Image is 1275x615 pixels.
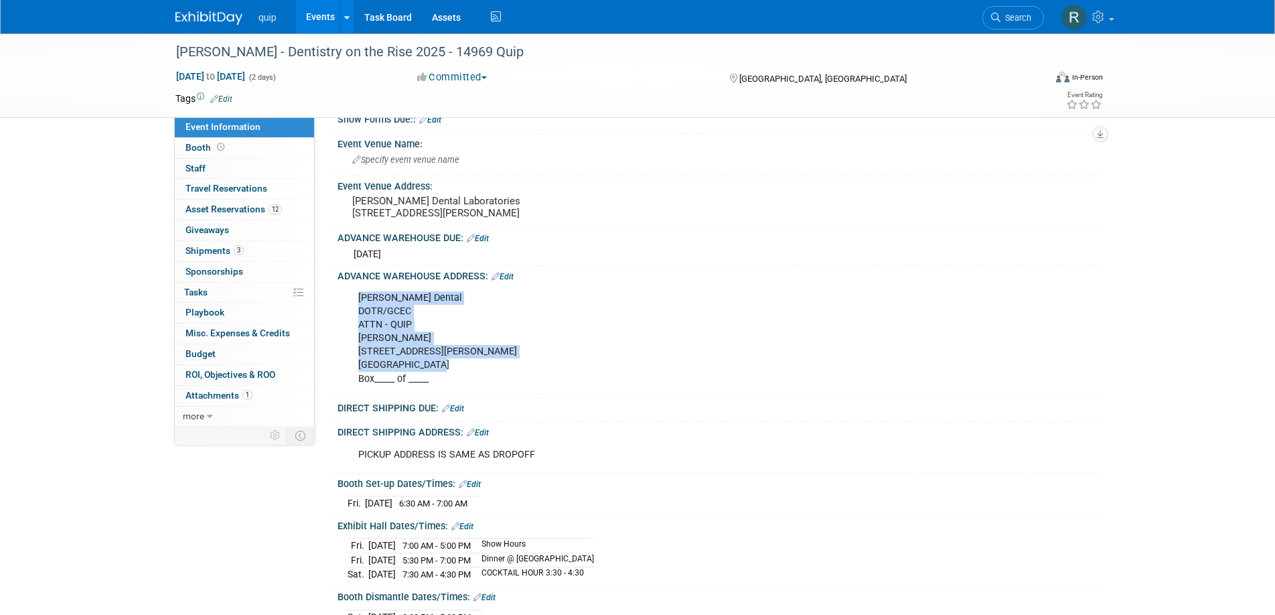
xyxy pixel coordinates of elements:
a: Edit [473,593,496,602]
a: more [175,407,314,427]
a: Giveaways [175,220,314,241]
div: Event Rating [1066,92,1102,98]
td: Fri. [348,539,368,553]
a: Edit [451,522,473,531]
span: Booth not reserved yet [214,142,227,152]
span: 3 [234,245,244,255]
span: ROI, Objectives & ROO [185,369,275,380]
span: [DATE] [DATE] [175,70,246,82]
span: 12 [269,204,282,214]
a: Edit [492,272,514,281]
td: Personalize Event Tab Strip [264,427,287,444]
a: Booth [175,138,314,158]
span: more [183,411,204,421]
a: Shipments3 [175,241,314,261]
a: ROI, Objectives & ROO [175,365,314,385]
td: Dinner @ [GEOGRAPHIC_DATA] [473,553,594,567]
a: Edit [467,428,489,437]
a: Staff [175,159,314,179]
td: COCKTAIL HOUR 3:30 - 4:30 [473,567,594,582]
td: Show Hours [473,539,594,553]
a: Tasks [175,283,314,303]
span: Tasks [184,287,208,297]
div: Event Venue Address: [337,176,1100,193]
td: [DATE] [368,553,396,567]
td: Tags [175,92,232,105]
img: Format-Inperson.png [1056,72,1069,82]
span: Attachments [185,390,252,401]
a: Sponsorships [175,262,314,282]
span: Giveaways [185,224,229,235]
div: DIRECT SHIPPING DUE: [337,398,1100,415]
span: Asset Reservations [185,204,282,214]
img: Ronald Delphin [1061,5,1087,30]
div: ADVANCE WAREHOUSE ADDRESS: [337,266,1100,283]
div: [PERSON_NAME] - Dentistry on the Rise 2025 - 14969 Quip [171,40,1024,64]
a: Asset Reservations12 [175,200,314,220]
a: Attachments1 [175,386,314,406]
span: 5:30 PM - 7:00 PM [402,555,471,565]
a: Edit [210,94,232,104]
span: Booth [185,142,227,153]
span: [GEOGRAPHIC_DATA], [GEOGRAPHIC_DATA] [739,74,907,84]
span: 7:00 AM - 5:00 PM [402,541,471,551]
span: Shipments [185,245,244,256]
div: Booth Dismantle Dates/Times: [337,587,1100,604]
a: Event Information [175,117,314,137]
div: PICKUP ADDRESS IS SAME AS DROPOFF [349,441,952,468]
a: Search [982,6,1044,29]
pre: [PERSON_NAME] Dental Laboratories [STREET_ADDRESS][PERSON_NAME] [352,195,640,219]
button: Committed [412,70,492,84]
span: to [204,71,217,82]
div: Booth Set-up Dates/Times: [337,474,1100,491]
div: DIRECT SHIPPING ADDRESS: [337,422,1100,439]
span: Search [1000,13,1031,23]
div: Exhibit Hall Dates/Times: [337,516,1100,533]
a: Budget [175,344,314,364]
span: (2 days) [248,73,276,82]
a: Travel Reservations [175,179,314,199]
span: 6:30 AM - 7:00 AM [399,498,467,508]
a: Edit [419,115,441,125]
span: Playbook [185,307,224,318]
span: Sponsorships [185,266,243,277]
div: [PERSON_NAME] Dental DOTR/GCEC ATTN - QUIP [PERSON_NAME] [STREET_ADDRESS][PERSON_NAME] [GEOGRAPHI... [349,285,952,393]
a: Edit [459,480,481,489]
span: Misc. Expenses & Credits [185,328,290,338]
td: [DATE] [365,496,392,510]
div: In-Person [1071,72,1103,82]
img: ExhibitDay [175,11,242,25]
a: Edit [467,234,489,243]
span: Staff [185,163,206,174]
span: Event Information [185,121,260,132]
div: Event Venue Name: [337,134,1100,151]
div: ADVANCE WAREHOUSE DUE: [337,228,1100,245]
a: Playbook [175,303,314,323]
td: Fri. [348,553,368,567]
div: Event Format [965,70,1103,90]
a: Edit [442,404,464,413]
a: Misc. Expenses & Credits [175,324,314,344]
td: [DATE] [368,567,396,582]
td: [DATE] [368,539,396,553]
td: Fri. [348,496,365,510]
span: Travel Reservations [185,183,267,194]
span: 1 [242,390,252,400]
td: Sat. [348,567,368,582]
span: Budget [185,348,216,359]
td: Toggle Event Tabs [287,427,315,444]
span: 7:30 AM - 4:30 PM [402,569,471,579]
span: [DATE] [354,249,381,259]
span: quip [258,12,276,23]
span: Specify event venue name [352,155,459,165]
